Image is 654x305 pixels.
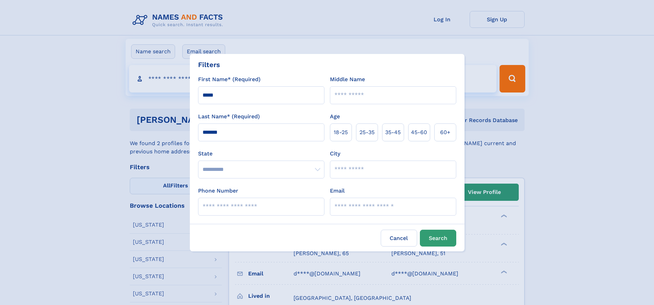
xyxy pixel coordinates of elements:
[198,150,324,158] label: State
[198,59,220,70] div: Filters
[420,230,456,247] button: Search
[411,128,427,137] span: 45‑60
[330,150,340,158] label: City
[381,230,417,247] label: Cancel
[385,128,401,137] span: 35‑45
[330,187,345,195] label: Email
[330,75,365,84] label: Middle Name
[359,128,375,137] span: 25‑35
[330,112,340,121] label: Age
[334,128,348,137] span: 18‑25
[198,112,260,121] label: Last Name* (Required)
[198,187,238,195] label: Phone Number
[440,128,450,137] span: 60+
[198,75,261,84] label: First Name* (Required)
